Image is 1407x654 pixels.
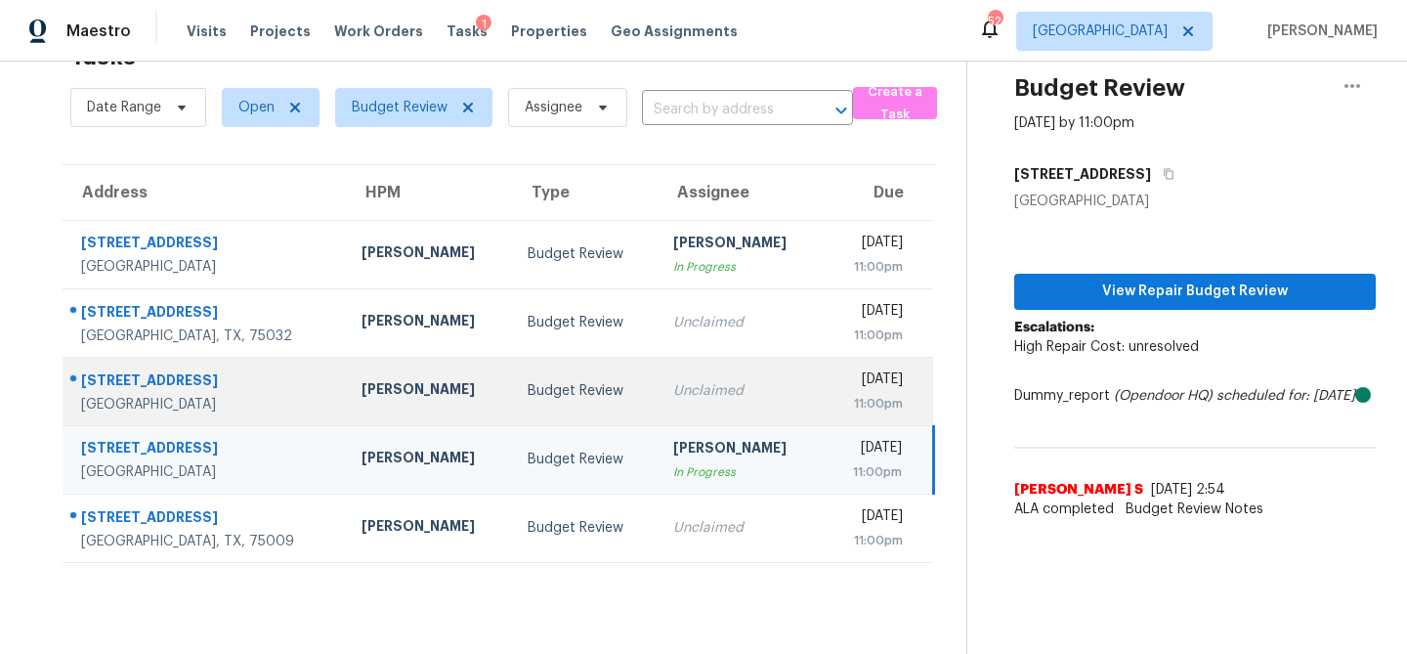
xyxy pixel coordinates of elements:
div: [STREET_ADDRESS] [81,507,330,532]
th: Address [63,165,346,220]
div: [PERSON_NAME] [362,242,496,267]
span: Work Orders [334,22,423,41]
div: Budget Review [528,244,642,264]
div: [DATE] [838,233,903,257]
span: Maestro [66,22,131,41]
span: Budget Review [352,98,448,117]
div: In Progress [673,257,808,277]
button: View Repair Budget Review [1014,274,1376,310]
div: 11:00pm [838,394,903,414]
th: Type [512,165,658,220]
span: Geo Assignments [611,22,738,41]
div: In Progress [673,462,808,482]
div: [DATE] by 11:00pm [1014,113,1134,133]
div: [PERSON_NAME] [362,311,496,335]
div: [STREET_ADDRESS] [81,438,330,462]
span: Open [238,98,275,117]
div: [GEOGRAPHIC_DATA] [81,462,330,482]
span: Date Range [87,98,161,117]
div: 11:00pm [838,257,903,277]
button: Open [828,97,855,124]
span: Budget Review Notes [1114,500,1275,519]
div: [GEOGRAPHIC_DATA] [1014,192,1376,211]
div: Budget Review [528,313,642,332]
div: [DATE] [838,301,903,326]
div: 11:00pm [838,462,901,482]
div: Dummy_report [1014,386,1376,406]
div: 11:00pm [838,326,903,345]
div: [GEOGRAPHIC_DATA], TX, 75032 [81,327,330,346]
b: Escalations: [1014,321,1094,334]
div: [GEOGRAPHIC_DATA] [81,395,330,414]
div: [STREET_ADDRESS] [81,371,330,395]
span: Properties [511,22,587,41]
div: [PERSON_NAME] [362,448,496,472]
i: scheduled for: [DATE] [1216,389,1355,403]
div: [PERSON_NAME] [673,233,808,257]
span: [DATE] 2:54 [1151,483,1225,497]
div: [DATE] [838,438,901,462]
div: 11:00pm [838,531,903,550]
button: Copy Address [1151,156,1177,192]
h5: [STREET_ADDRESS] [1014,164,1151,184]
div: [PERSON_NAME] [362,379,496,404]
div: [PERSON_NAME] [362,516,496,541]
span: Assignee [525,98,582,117]
h2: Budget Review [1014,78,1185,98]
div: Unclaimed [673,381,808,401]
h2: Tasks [70,47,136,66]
span: [GEOGRAPHIC_DATA] [1033,22,1168,41]
span: Visits [187,22,227,41]
div: [GEOGRAPHIC_DATA], TX, 75009 [81,532,330,551]
span: [PERSON_NAME] [1259,22,1378,41]
th: HPM [346,165,512,220]
i: (Opendoor HQ) [1114,389,1213,403]
div: [GEOGRAPHIC_DATA] [81,257,330,277]
div: Budget Review [528,518,642,538]
span: ALA completed. scoped for the repairs. [1014,500,1376,519]
span: Projects [250,22,311,41]
th: Assignee [658,165,824,220]
div: [DATE] [838,370,903,394]
div: Unclaimed [673,313,808,332]
div: 52 [988,12,1002,31]
div: Budget Review [528,450,642,469]
span: Tasks [447,24,488,38]
div: [DATE] [838,506,903,531]
div: Budget Review [528,381,642,401]
span: [PERSON_NAME] S [1014,480,1143,500]
input: Search by address [642,95,798,125]
th: Due [823,165,933,220]
div: [STREET_ADDRESS] [81,233,330,257]
div: [PERSON_NAME] [673,438,808,462]
span: Create a Task [863,81,927,126]
div: Unclaimed [673,518,808,538]
span: High Repair Cost: unresolved [1014,340,1199,354]
button: Create a Task [853,87,937,119]
span: View Repair Budget Review [1030,280,1360,304]
div: 1 [476,15,491,34]
div: [STREET_ADDRESS] [81,302,330,327]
